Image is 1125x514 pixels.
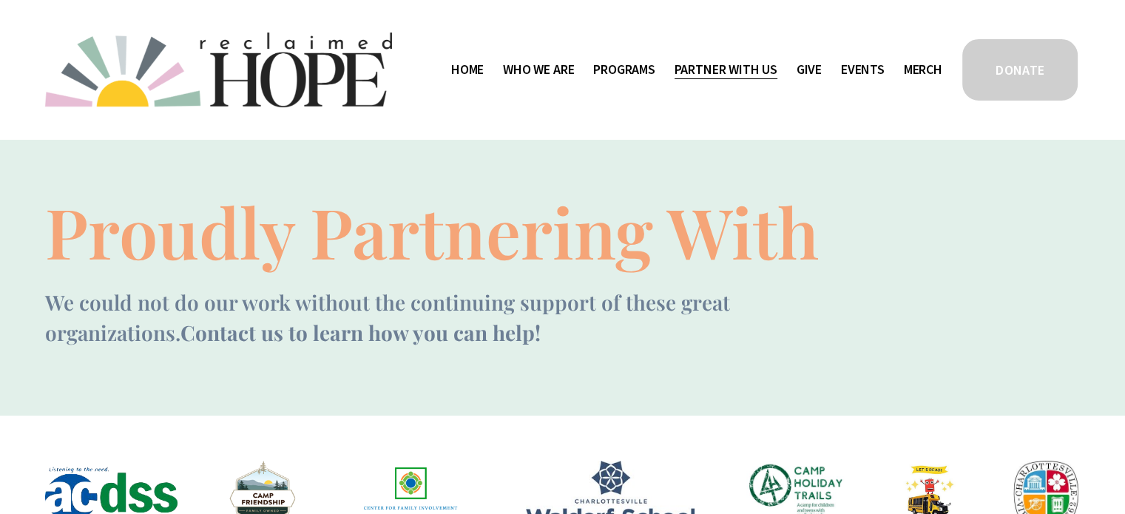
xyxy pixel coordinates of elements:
a: DONATE [960,37,1080,103]
span: We could not do our work without the continuing support of these great organizations. [45,288,735,346]
a: folder dropdown [503,58,574,81]
a: Events [841,58,885,81]
a: Give [797,58,822,81]
span: Partner With Us [675,59,777,81]
a: folder dropdown [593,58,655,81]
strong: Contact us to learn how you can help! [180,319,541,346]
a: folder dropdown [675,58,777,81]
span: Who We Are [503,59,574,81]
span: Programs [593,59,655,81]
a: Home [451,58,484,81]
img: Reclaimed Hope Initiative [45,33,392,107]
a: Merch [904,58,942,81]
h1: Proudly Partnering With [45,197,819,266]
